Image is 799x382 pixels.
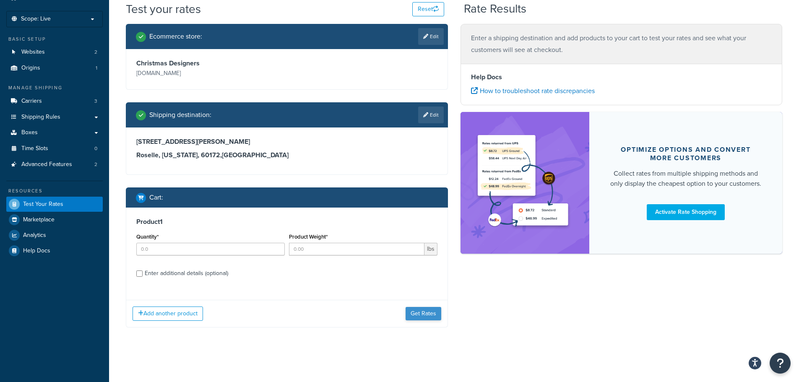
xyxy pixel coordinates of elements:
[126,1,201,17] h1: Test your rates
[136,243,285,255] input: 0.0
[21,129,38,136] span: Boxes
[770,353,791,374] button: Open Resource Center
[609,146,763,162] div: Optimize options and convert more customers
[6,125,103,140] a: Boxes
[21,49,45,56] span: Websites
[6,141,103,156] a: Time Slots0
[136,59,285,68] h3: Christmas Designers
[133,307,203,321] button: Add another product
[6,212,103,227] a: Marketplace
[289,234,328,240] label: Product Weight*
[6,44,103,60] li: Websites
[96,65,97,72] span: 1
[6,243,103,258] a: Help Docs
[418,28,444,45] a: Edit
[6,36,103,43] div: Basic Setup
[23,201,63,208] span: Test Your Rates
[94,145,97,152] span: 0
[149,33,202,40] h2: Ecommerce store :
[21,161,72,168] span: Advanced Features
[21,98,42,105] span: Carriers
[609,169,763,189] div: Collect rates from multiple shipping methods and only display the cheapest option to your customers.
[473,125,577,241] img: feature-image-rateshop-7084cbbcb2e67ef1d54c2e976f0e592697130d5817b016cf7cc7e13314366067.png
[136,270,143,277] input: Enter additional details (optional)
[149,111,211,119] h2: Shipping destination :
[418,107,444,123] a: Edit
[6,157,103,172] li: Advanced Features
[6,187,103,195] div: Resources
[23,216,55,223] span: Marketplace
[424,243,437,255] span: lbs
[289,243,424,255] input: 0.00
[6,44,103,60] a: Websites2
[6,60,103,76] a: Origins1
[412,2,444,16] button: Reset
[6,94,103,109] li: Carriers
[6,157,103,172] a: Advanced Features2
[21,145,48,152] span: Time Slots
[136,138,437,146] h3: [STREET_ADDRESS][PERSON_NAME]
[6,141,103,156] li: Time Slots
[21,65,40,72] span: Origins
[6,84,103,91] div: Manage Shipping
[406,307,441,320] button: Get Rates
[471,86,595,96] a: How to troubleshoot rate discrepancies
[471,32,772,56] p: Enter a shipping destination and add products to your cart to test your rates and see what your c...
[136,151,437,159] h3: Roselle, [US_STATE], 60172 , [GEOGRAPHIC_DATA]
[471,72,772,82] h4: Help Docs
[21,114,60,121] span: Shipping Rules
[136,68,285,79] p: [DOMAIN_NAME]
[136,218,437,226] h3: Product 1
[6,228,103,243] a: Analytics
[6,94,103,109] a: Carriers3
[94,49,97,56] span: 2
[6,197,103,212] a: Test Your Rates
[145,268,228,279] div: Enter additional details (optional)
[6,109,103,125] a: Shipping Rules
[6,60,103,76] li: Origins
[94,98,97,105] span: 3
[149,194,163,201] h2: Cart :
[23,232,46,239] span: Analytics
[464,3,526,16] h2: Rate Results
[647,204,725,220] a: Activate Rate Shopping
[94,161,97,168] span: 2
[136,234,159,240] label: Quantity*
[23,247,50,255] span: Help Docs
[21,16,51,23] span: Scope: Live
